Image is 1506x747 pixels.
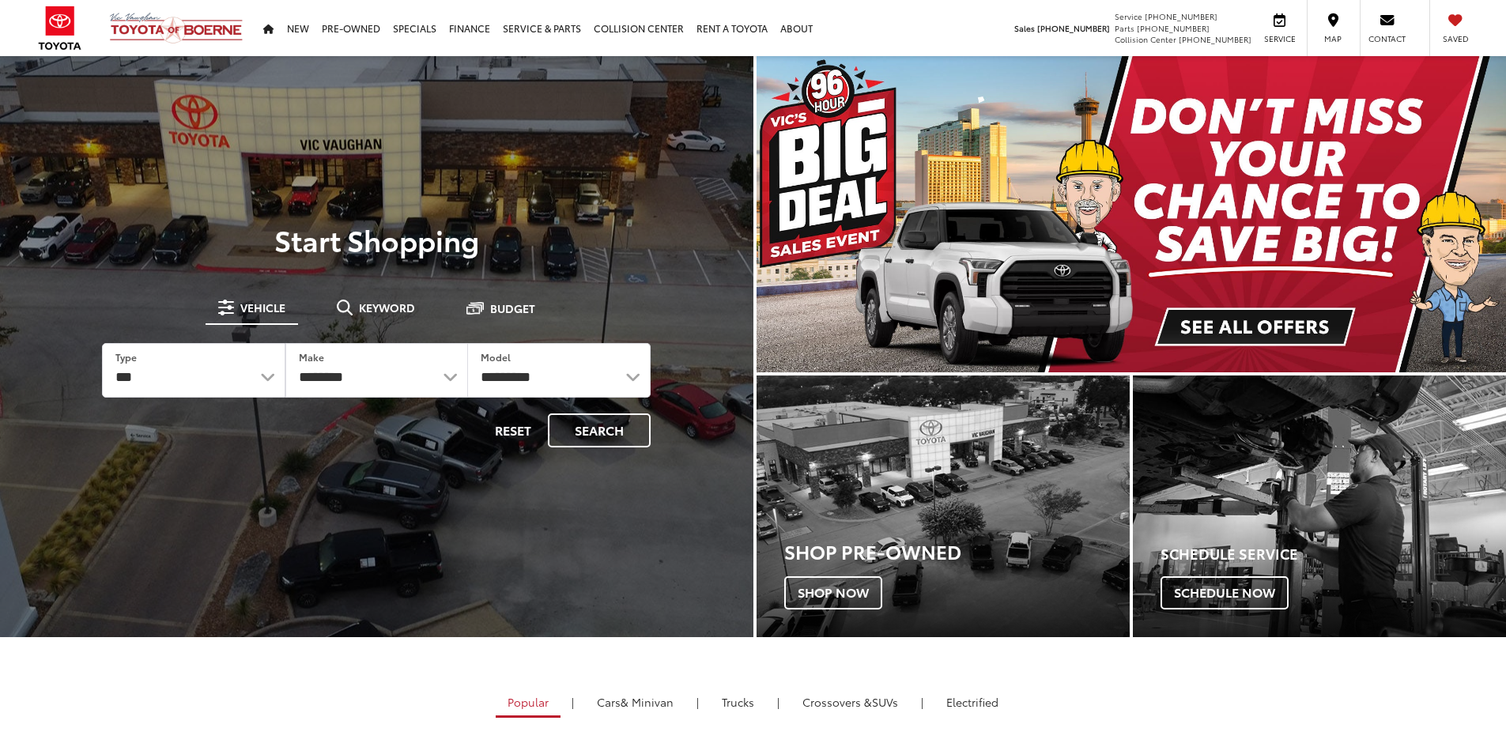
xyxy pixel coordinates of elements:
span: Collision Center [1115,33,1176,45]
button: Reset [481,413,545,447]
div: Toyota [1133,375,1506,637]
a: Shop Pre-Owned Shop Now [757,375,1130,637]
span: Parts [1115,22,1134,34]
span: Saved [1438,33,1473,44]
span: Keyword [359,302,415,313]
span: Map [1315,33,1350,44]
span: [PHONE_NUMBER] [1179,33,1251,45]
label: Make [299,350,324,364]
li: | [917,694,927,710]
button: Search [548,413,651,447]
span: Vehicle [240,302,285,313]
span: Service [1115,10,1142,22]
li: | [773,694,783,710]
span: [PHONE_NUMBER] [1037,22,1110,34]
h4: Schedule Service [1161,546,1506,562]
span: Schedule Now [1161,576,1289,609]
div: Toyota [757,375,1130,637]
a: Electrified [934,689,1010,715]
label: Type [115,350,137,364]
a: Popular [496,689,561,718]
span: & Minivan [621,694,674,710]
span: Service [1262,33,1297,44]
a: SUVs [791,689,910,715]
span: Sales [1014,22,1035,34]
span: Budget [490,303,535,314]
span: Contact [1368,33,1406,44]
a: Trucks [710,689,766,715]
h3: Shop Pre-Owned [784,541,1130,561]
span: Shop Now [784,576,882,609]
img: Vic Vaughan Toyota of Boerne [109,12,243,44]
span: Crossovers & [802,694,872,710]
p: Start Shopping [66,224,687,255]
li: | [568,694,578,710]
a: Schedule Service Schedule Now [1133,375,1506,637]
span: [PHONE_NUMBER] [1145,10,1217,22]
a: Cars [585,689,685,715]
span: [PHONE_NUMBER] [1137,22,1210,34]
label: Model [481,350,511,364]
li: | [693,694,703,710]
